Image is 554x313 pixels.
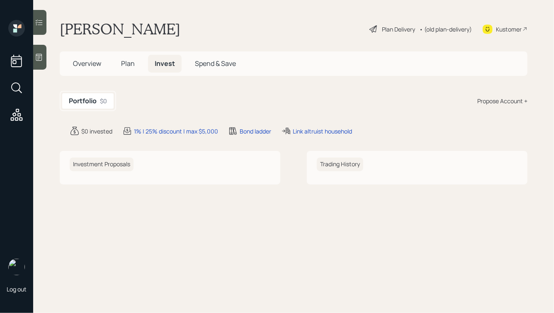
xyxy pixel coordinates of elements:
[317,158,363,171] h6: Trading History
[70,158,134,171] h6: Investment Proposals
[134,127,218,136] div: 1% | 25% discount | max $5,000
[496,25,522,34] div: Kustomer
[293,127,352,136] div: Link altruist household
[419,25,472,34] div: • (old plan-delivery)
[8,259,25,275] img: hunter_neumayer.jpg
[195,59,236,68] span: Spend & Save
[7,285,27,293] div: Log out
[382,25,415,34] div: Plan Delivery
[121,59,135,68] span: Plan
[240,127,271,136] div: Bond ladder
[100,97,107,105] div: $0
[73,59,101,68] span: Overview
[69,97,97,105] h5: Portfolio
[155,59,175,68] span: Invest
[60,20,180,38] h1: [PERSON_NAME]
[477,97,527,105] div: Propose Account +
[81,127,112,136] div: $0 invested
